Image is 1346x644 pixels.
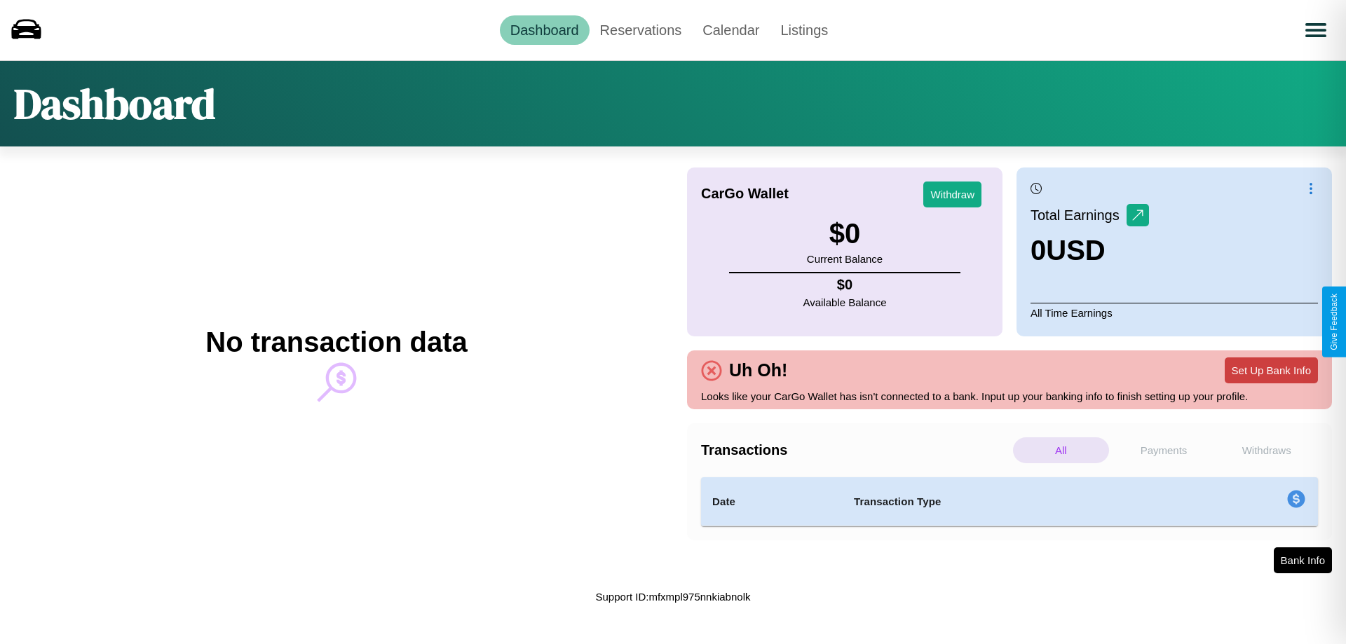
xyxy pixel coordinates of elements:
div: Give Feedback [1329,294,1339,350]
button: Set Up Bank Info [1225,357,1318,383]
h4: Date [712,493,831,510]
button: Open menu [1296,11,1335,50]
h3: $ 0 [807,218,883,249]
h4: CarGo Wallet [701,186,789,202]
p: Support ID: mfxmpl975nnkiabnolk [596,587,751,606]
p: All Time Earnings [1031,303,1318,322]
a: Reservations [590,15,693,45]
h3: 0 USD [1031,235,1149,266]
h4: Transaction Type [854,493,1172,510]
h4: Transactions [701,442,1009,458]
a: Dashboard [500,15,590,45]
p: Total Earnings [1031,203,1127,228]
p: Available Balance [803,293,887,312]
p: Current Balance [807,249,883,268]
p: All [1013,437,1109,463]
h2: No transaction data [205,327,467,358]
table: simple table [701,477,1318,526]
p: Payments [1116,437,1212,463]
a: Calendar [692,15,770,45]
p: Looks like your CarGo Wallet has isn't connected to a bank. Input up your banking info to finish ... [701,387,1318,406]
p: Withdraws [1218,437,1314,463]
h4: Uh Oh! [722,360,794,381]
h4: $ 0 [803,277,887,293]
h1: Dashboard [14,75,215,132]
button: Bank Info [1274,547,1332,573]
a: Listings [770,15,838,45]
button: Withdraw [923,181,981,207]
